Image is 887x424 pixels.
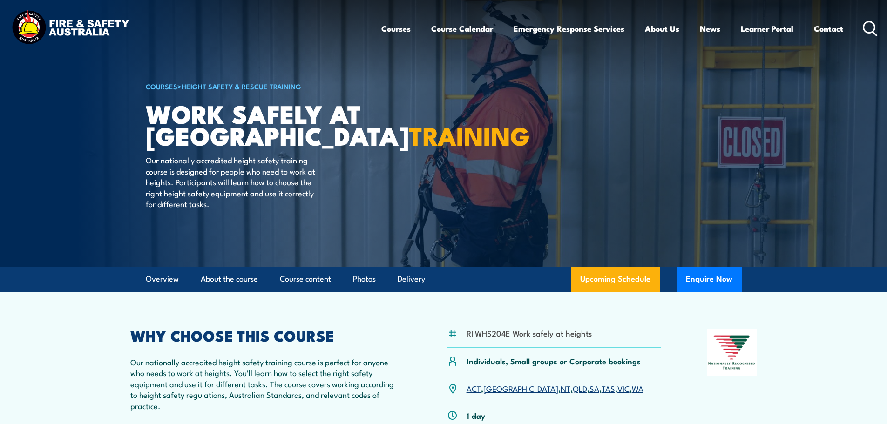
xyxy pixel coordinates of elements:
a: News [700,16,720,41]
a: NT [561,383,570,394]
h1: Work Safely at [GEOGRAPHIC_DATA] [146,102,376,146]
a: Courses [381,16,411,41]
a: Contact [814,16,843,41]
a: WA [632,383,643,394]
h6: > [146,81,376,92]
p: 1 day [467,410,485,421]
a: Course content [280,267,331,291]
a: VIC [617,383,630,394]
a: COURSES [146,81,177,91]
a: About Us [645,16,679,41]
a: About the course [201,267,258,291]
a: [GEOGRAPHIC_DATA] [483,383,558,394]
a: SA [589,383,599,394]
a: QLD [573,383,587,394]
a: Course Calendar [431,16,493,41]
img: Nationally Recognised Training logo. [707,329,757,376]
strong: TRAINING [409,115,530,154]
a: Emergency Response Services [514,16,624,41]
h2: WHY CHOOSE THIS COURSE [130,329,402,342]
a: Photos [353,267,376,291]
p: Our nationally accredited height safety training course is designed for people who need to work a... [146,155,316,209]
a: Upcoming Schedule [571,267,660,292]
p: , , , , , , , [467,383,643,394]
a: Height Safety & Rescue Training [182,81,301,91]
p: Individuals, Small groups or Corporate bookings [467,356,641,366]
li: RIIWHS204E Work safely at heights [467,328,592,338]
p: Our nationally accredited height safety training course is perfect for anyone who needs to work a... [130,357,402,411]
a: ACT [467,383,481,394]
button: Enquire Now [677,267,742,292]
a: Delivery [398,267,425,291]
a: TAS [602,383,615,394]
a: Overview [146,267,179,291]
a: Learner Portal [741,16,793,41]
